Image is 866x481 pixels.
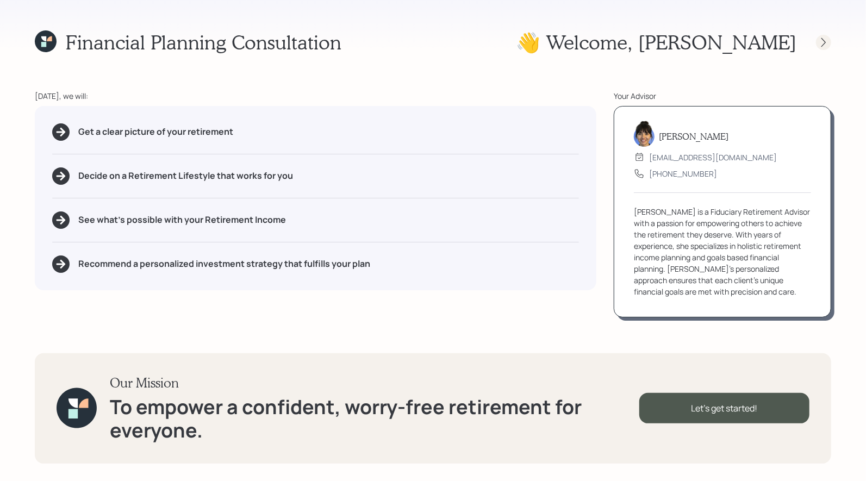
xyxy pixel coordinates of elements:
[110,375,639,391] h3: Our Mission
[649,152,777,163] div: [EMAIL_ADDRESS][DOMAIN_NAME]
[659,131,728,141] h5: [PERSON_NAME]
[516,30,796,54] h1: 👋 Welcome , [PERSON_NAME]
[649,168,717,179] div: [PHONE_NUMBER]
[639,393,809,423] div: Let's get started!
[78,215,286,225] h5: See what's possible with your Retirement Income
[65,30,341,54] h1: Financial Planning Consultation
[78,259,370,269] h5: Recommend a personalized investment strategy that fulfills your plan
[110,395,639,442] h1: To empower a confident, worry-free retirement for everyone.
[614,90,831,102] div: Your Advisor
[35,90,596,102] div: [DATE], we will:
[78,171,293,181] h5: Decide on a Retirement Lifestyle that works for you
[634,121,655,147] img: treva-nostdahl-headshot.png
[634,206,811,297] div: [PERSON_NAME] is a Fiduciary Retirement Advisor with a passion for empowering others to achieve t...
[78,127,233,137] h5: Get a clear picture of your retirement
